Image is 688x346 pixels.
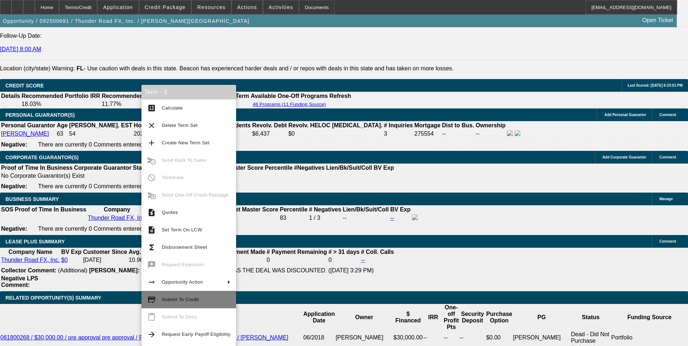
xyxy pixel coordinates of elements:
td: $0 [288,130,383,138]
b: Corporate Guarantor [74,165,131,171]
span: Disbursement Sheet [162,244,207,250]
td: 0 [328,256,360,264]
td: No Corporate Guarantor(s) Exist [1,172,397,180]
th: One-off Profit Pts [443,304,459,331]
a: [PERSON_NAME] [1,131,49,137]
b: # Payment Remaining [267,249,327,255]
b: # Negatives [309,206,341,213]
div: 1 / 3 [309,215,341,221]
b: Lien/Bk/Suit/Coll [343,206,389,213]
mat-icon: arrow_right_alt [147,278,156,287]
th: Security Deposit [459,304,486,331]
b: # Payment Made [220,249,265,255]
mat-icon: add [147,139,156,147]
b: Company [104,206,130,213]
b: Age [57,122,67,128]
mat-icon: clear [147,121,156,130]
th: Purchase Option [486,304,512,331]
th: IRR [423,304,443,331]
button: Actions [232,0,263,14]
b: Personal Guarantor [1,122,55,128]
td: -- [342,214,389,222]
span: (Additional) [58,267,87,273]
td: Portfolio [611,331,688,345]
td: -- [475,130,506,138]
span: Opportunity / 092500691 / Thunder Road FX, Inc. / [PERSON_NAME][GEOGRAPHIC_DATA] [3,18,250,24]
td: 18.03% [21,100,100,108]
b: [PERSON_NAME]: [89,267,140,273]
th: Recommended One Off IRR [101,92,178,100]
b: Lien/Bk/Suit/Coll [326,165,372,171]
b: Mortgage [415,122,441,128]
td: [PERSON_NAME] [512,331,570,345]
td: $6,437 [252,130,287,138]
a: -- [361,257,365,263]
span: Calculate [162,105,183,111]
td: 3 [383,130,413,138]
th: Proof of Time In Business [1,164,73,172]
th: Owner [335,304,393,331]
mat-icon: arrow_forward [147,330,156,339]
span: Comment [659,155,676,159]
mat-icon: description [147,226,156,234]
b: Home Owner Since [134,122,187,128]
span: Comment [659,113,676,117]
span: Create New Term Set [162,140,210,145]
td: -- [443,331,459,345]
b: Paynet Master Score [221,206,278,213]
b: BV Exp [61,249,82,255]
button: Resources [192,0,231,14]
span: BUSINESS SUMMARY [5,196,59,202]
td: $30,000.00 [393,331,423,345]
td: 54 [69,130,133,138]
td: Dead - Did Not Purchase [570,331,611,345]
div: 83 [280,215,307,221]
span: Request Early Payoff Eligibility [162,331,230,337]
mat-icon: credit_score [147,295,156,304]
mat-icon: request_quote [147,208,156,217]
button: Application [98,0,138,14]
mat-icon: calculate [147,104,156,112]
span: Opportunity Action [162,279,203,285]
label: - Use caution with deals in this state. Beacon has experienced harder deals and / or repos with d... [77,65,454,71]
button: 46 Programs (11 Funding Source) [251,101,328,107]
b: Customer Since [83,249,127,255]
span: There are currently 0 Comments entered on this opportunity [38,141,192,148]
a: Thunder Road FX, Inc. [1,257,60,263]
th: Funding Source [611,304,688,331]
span: Credit Package [145,4,186,10]
b: # > 31 days [329,249,360,255]
b: Collector Comment: [1,267,57,273]
span: Last Scored: [DATE] 6:23:01 PM [627,83,683,87]
td: -- [459,331,486,345]
td: 10.96% [128,256,153,264]
button: Credit Package [139,0,191,14]
b: BV Exp [390,206,411,213]
b: # Coll. Calls [361,249,394,255]
span: LEASE PLUS SUMMARY [5,239,65,244]
b: # Inquiries [384,122,413,128]
span: PERSONAL GUARANTOR(S) [5,112,75,118]
td: -- [442,130,475,138]
td: 06/2018 [303,331,335,345]
b: [PERSON_NAME]. EST [69,122,132,128]
td: 63 [56,130,68,138]
td: 275554 [414,130,441,138]
span: Set Term On LCW [162,227,202,232]
b: Dist to Bus. [442,122,474,128]
th: SOS [1,206,14,213]
span: Manage [659,197,673,201]
b: Revolv. HELOC [MEDICAL_DATA]. [288,122,383,128]
td: [DATE] [83,256,128,264]
b: Revolv. Debt [252,122,287,128]
span: 2024 [134,131,147,137]
b: Avg. IRR [129,249,153,255]
th: Available One-Off Programs [250,92,329,100]
td: $0.00 [486,331,512,345]
span: CREDIT SCORE [5,83,44,88]
img: facebook-icon.png [412,214,418,220]
th: Refresh [329,92,351,100]
td: 0 [266,256,327,264]
span: Quotes [162,210,178,215]
span: Actions [237,4,257,10]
